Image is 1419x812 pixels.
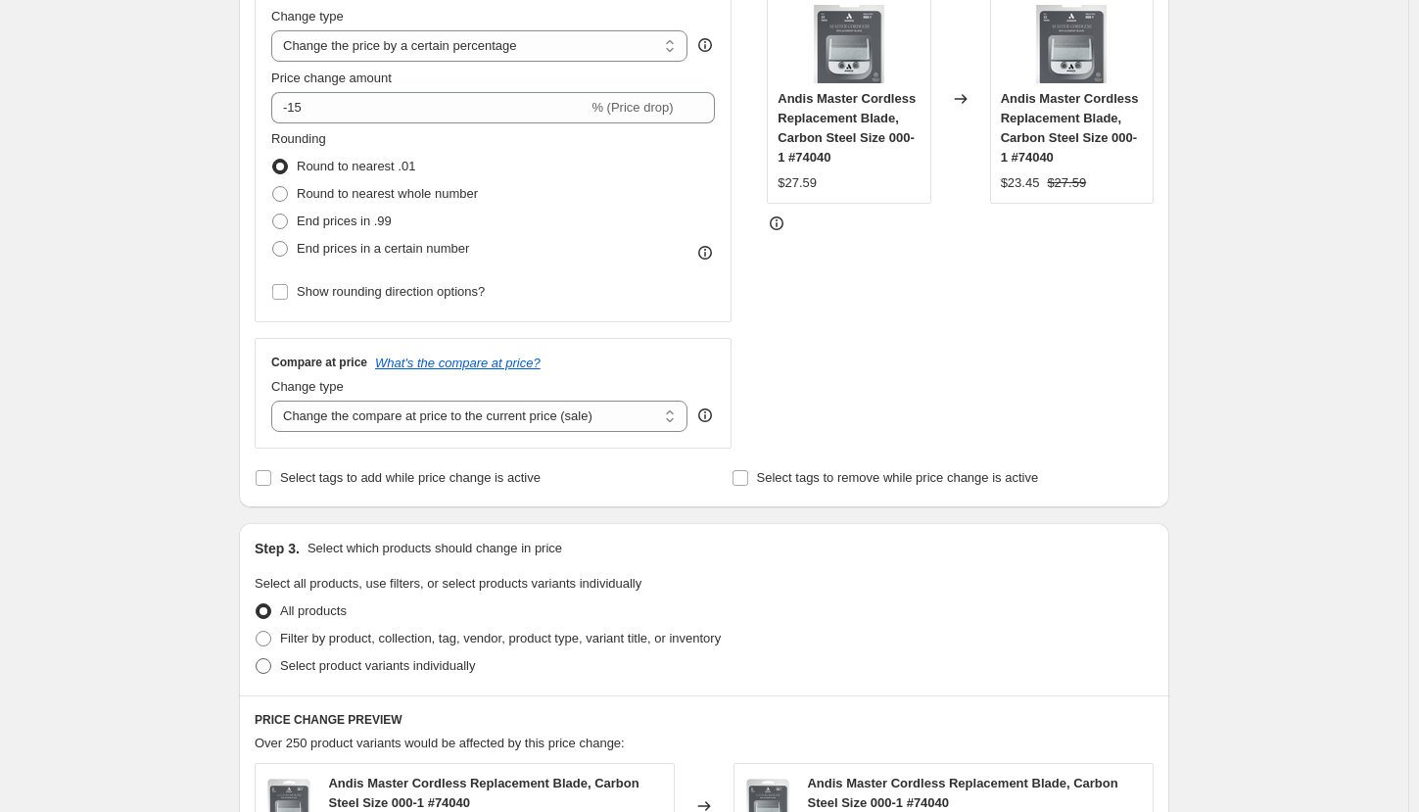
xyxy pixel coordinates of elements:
span: Select tags to remove while price change is active [757,470,1039,485]
span: Select all products, use filters, or select products variants individually [255,576,641,591]
img: 74040-carbon-steel-replacement-blade-mlc-package-front_80x.png [810,5,888,83]
input: -15 [271,92,588,123]
span: Round to nearest whole number [297,186,478,201]
span: Change type [271,9,344,24]
span: Round to nearest .01 [297,159,415,173]
span: End prices in .99 [297,214,392,228]
span: Select tags to add while price change is active [280,470,541,485]
span: Andis Master Cordless Replacement Blade, Carbon Steel Size 000-1 #74040 [807,776,1117,810]
span: End prices in a certain number [297,241,469,256]
span: Andis Master Cordless Replacement Blade, Carbon Steel Size 000-1 #74040 [778,91,916,165]
h2: Step 3. [255,539,300,558]
span: All products [280,603,347,618]
span: % (Price drop) [591,100,673,115]
span: Price change amount [271,71,392,85]
div: $27.59 [778,173,817,193]
span: Filter by product, collection, tag, vendor, product type, variant title, or inventory [280,631,721,645]
span: Over 250 product variants would be affected by this price change: [255,736,625,750]
span: Change type [271,379,344,394]
span: Andis Master Cordless Replacement Blade, Carbon Steel Size 000-1 #74040 [328,776,639,810]
p: Select which products should change in price [307,539,562,558]
h3: Compare at price [271,355,367,370]
div: $23.45 [1001,173,1040,193]
img: 74040-carbon-steel-replacement-blade-mlc-package-front_80x.png [1032,5,1111,83]
div: help [695,406,715,425]
button: What's the compare at price? [375,356,541,370]
span: Rounding [271,131,326,146]
div: help [695,35,715,55]
strike: $27.59 [1047,173,1086,193]
span: Show rounding direction options? [297,284,485,299]
span: Select product variants individually [280,658,475,673]
span: Andis Master Cordless Replacement Blade, Carbon Steel Size 000-1 #74040 [1001,91,1139,165]
h6: PRICE CHANGE PREVIEW [255,712,1154,728]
